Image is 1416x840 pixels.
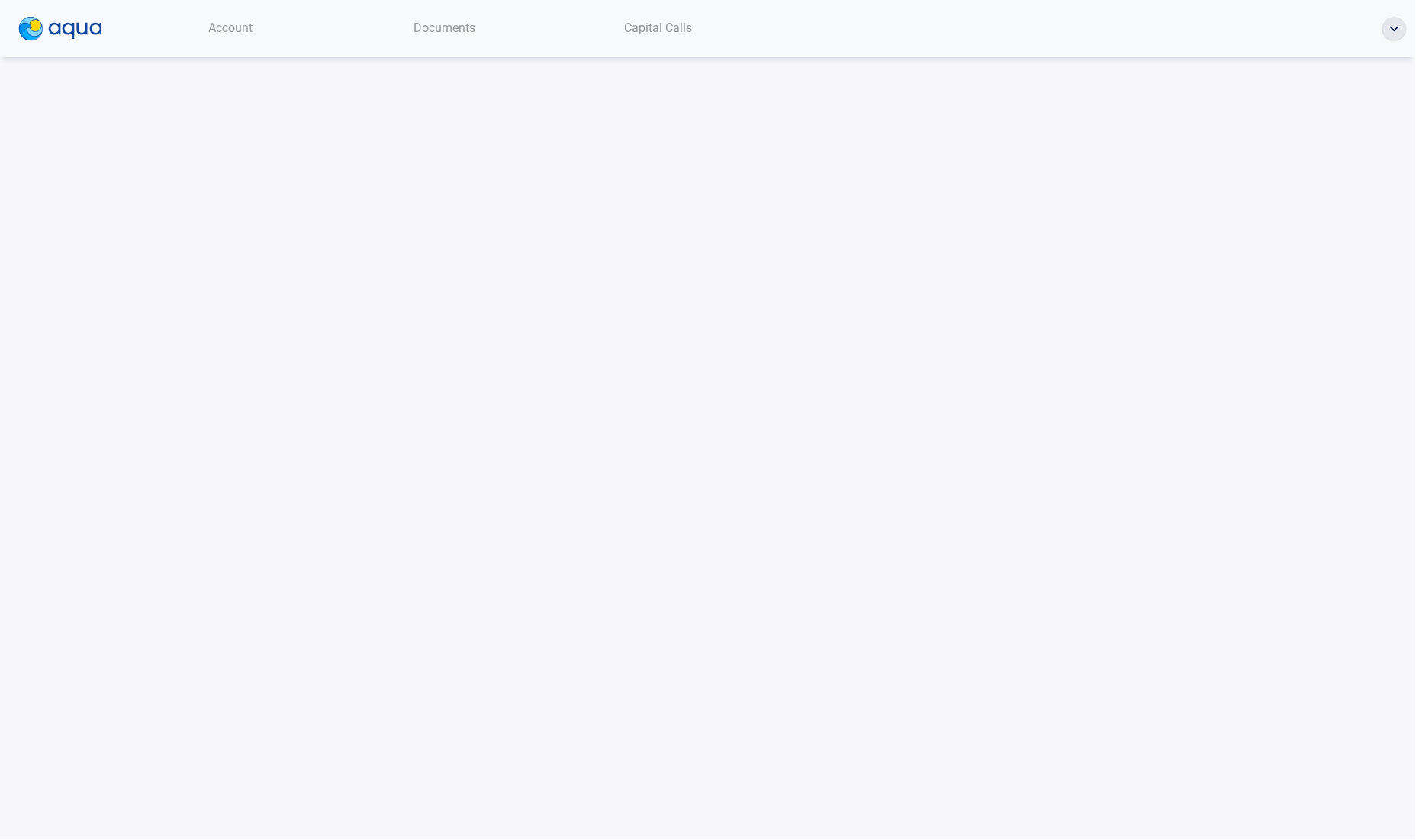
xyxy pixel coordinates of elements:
a: Documents [337,12,551,43]
span: Capital Calls [624,21,692,35]
a: Account [124,12,337,43]
img: ellipse [1383,18,1406,40]
button: ellipse [1382,17,1407,41]
a: Capital Calls [552,12,765,43]
span: Documents [414,21,475,35]
img: logo [18,17,102,41]
span: Account [208,21,253,35]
